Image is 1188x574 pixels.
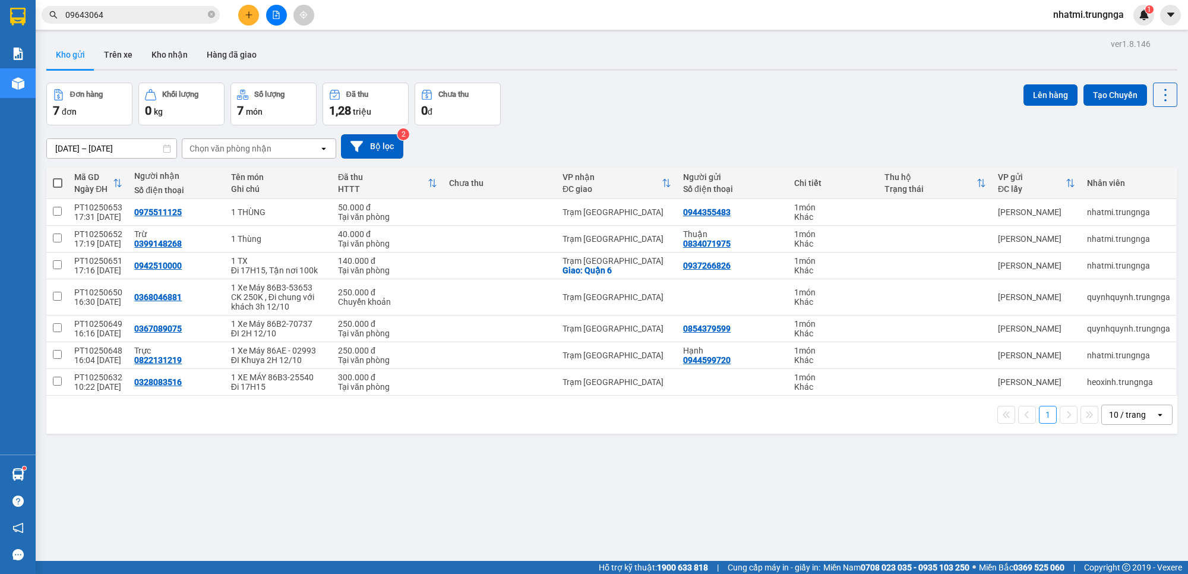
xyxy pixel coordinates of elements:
div: HTTT [338,184,428,194]
div: [PERSON_NAME] [998,207,1075,217]
div: Đã thu [346,90,368,99]
div: Thu hộ [884,172,977,182]
span: 1 [1147,5,1151,14]
div: 1 món [794,288,873,297]
div: 1 Thùng [231,234,326,244]
div: 1 XE MÁY 86B3-25540 [231,373,326,382]
div: 0975511125 [134,207,182,217]
span: món [246,107,263,116]
button: Kho nhận [142,40,197,69]
div: 10 / trang [1109,409,1146,421]
div: 1 món [794,229,873,239]
div: Ngày ĐH [74,184,113,194]
div: Nhân viên [1087,178,1170,188]
img: warehouse-icon [12,468,24,481]
div: [PERSON_NAME] [998,324,1075,333]
span: close-circle [208,10,215,21]
div: nhatmi.trungnga [1087,261,1170,270]
div: Đi 17H15, Tận nơi 100k [231,266,326,275]
div: heoxinh.trungnga [1087,377,1170,387]
div: PT10250648 [74,346,122,355]
div: 10:22 [DATE] [74,382,122,392]
div: [PERSON_NAME] [998,377,1075,387]
span: nhatmi.trungnga [1044,7,1133,22]
span: Miền Bắc [979,561,1064,574]
div: Trực [134,346,219,355]
div: 50.000 đ [338,203,437,212]
span: triệu [353,107,371,116]
span: Miền Nam [823,561,969,574]
button: Bộ lọc [341,134,403,159]
div: PT10250650 [74,288,122,297]
button: 1 [1039,406,1057,424]
div: 140.000 đ [338,256,437,266]
div: 1 THÙNG [231,207,326,217]
div: 1 món [794,319,873,329]
div: Chọn văn phòng nhận [189,143,271,154]
div: Trạm [GEOGRAPHIC_DATA] [563,234,671,244]
div: ĐC lấy [998,184,1066,194]
button: Lên hàng [1023,84,1078,106]
button: aim [293,5,314,26]
span: ⚪️ [972,565,976,570]
button: Đã thu1,28 triệu [323,83,409,125]
div: quynhquynh.trungnga [1087,324,1170,333]
div: Người nhận [134,171,219,181]
div: Tại văn phòng [338,212,437,222]
div: PT10250653 [74,203,122,212]
div: 1 món [794,373,873,382]
input: Select a date range. [47,139,176,158]
div: Trạm [GEOGRAPHIC_DATA] [563,377,671,387]
span: plus [245,11,253,19]
div: Tên món [231,172,326,182]
th: Toggle SortBy [332,168,443,199]
div: Trạm [GEOGRAPHIC_DATA] [563,292,671,302]
div: Hạnh [683,346,782,355]
div: [PERSON_NAME] [998,292,1075,302]
div: Khác [794,329,873,338]
span: Hỗ trợ kỹ thuật: [599,561,708,574]
div: 0328083516 [134,377,182,387]
div: 0368046881 [134,292,182,302]
div: Khác [794,355,873,365]
div: 0942510000 [134,261,182,270]
div: Số lượng [254,90,285,99]
span: 0 [145,103,151,118]
div: Chuyển khoản [338,297,437,307]
span: đ [428,107,432,116]
div: 300.000 đ [338,373,437,382]
span: aim [299,11,308,19]
span: search [49,11,58,19]
div: 1 Xe Máy 86B3-53653 [231,283,326,292]
div: 0822131219 [134,355,182,365]
img: warehouse-icon [12,77,24,90]
div: Chưa thu [449,178,551,188]
th: Toggle SortBy [68,168,128,199]
div: PT10250649 [74,319,122,329]
button: plus [238,5,259,26]
th: Toggle SortBy [557,168,677,199]
div: 0944599720 [683,355,731,365]
div: Đã thu [338,172,428,182]
div: [PERSON_NAME] [998,234,1075,244]
div: Khác [794,239,873,248]
div: Tại văn phòng [338,239,437,248]
div: Giao: Quận 6 [563,266,671,275]
button: Đơn hàng7đơn [46,83,132,125]
button: caret-down [1160,5,1181,26]
span: 7 [53,103,59,118]
span: | [717,561,719,574]
strong: 0369 525 060 [1013,563,1064,572]
span: notification [12,522,24,534]
div: Đi 17H15 [231,382,326,392]
span: question-circle [12,496,24,507]
div: 1 món [794,346,873,355]
span: đơn [62,107,77,116]
div: ĐI Khuya 2H 12/10 [231,355,326,365]
div: Khác [794,266,873,275]
div: nhatmi.trungnga [1087,351,1170,360]
div: ĐI 2H 12/10 [231,329,326,338]
div: [PERSON_NAME] [998,351,1075,360]
sup: 1 [1145,5,1154,14]
div: 0834071975 [683,239,731,248]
